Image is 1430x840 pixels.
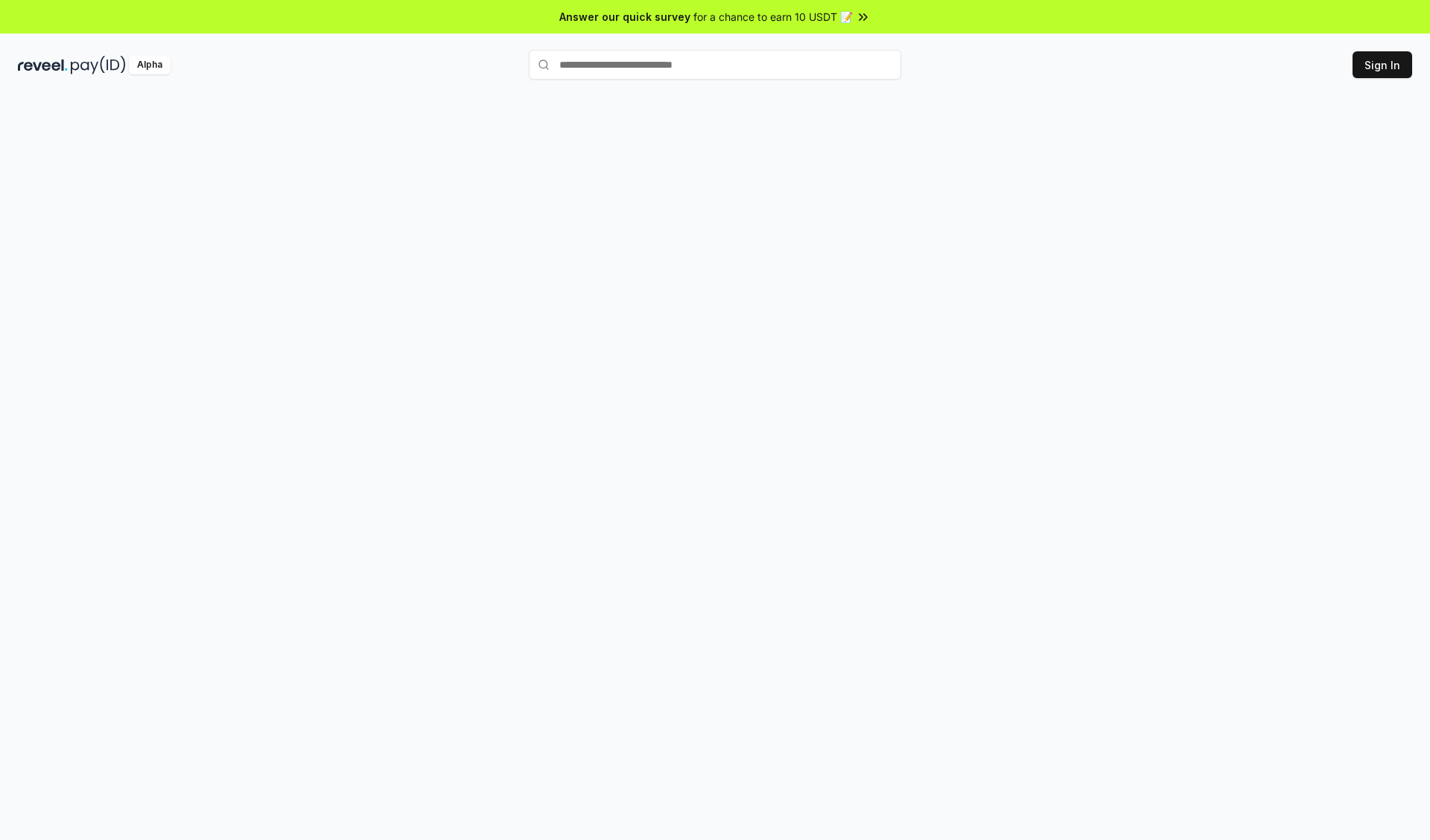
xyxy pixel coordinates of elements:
span: for a chance to earn 10 USDT 📝 [693,9,853,25]
img: reveel_dark [18,56,68,74]
img: pay_id [71,56,126,74]
span: Answer our quick survey [559,9,690,25]
button: Sign In [1353,51,1412,78]
div: Alpha [129,56,171,74]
